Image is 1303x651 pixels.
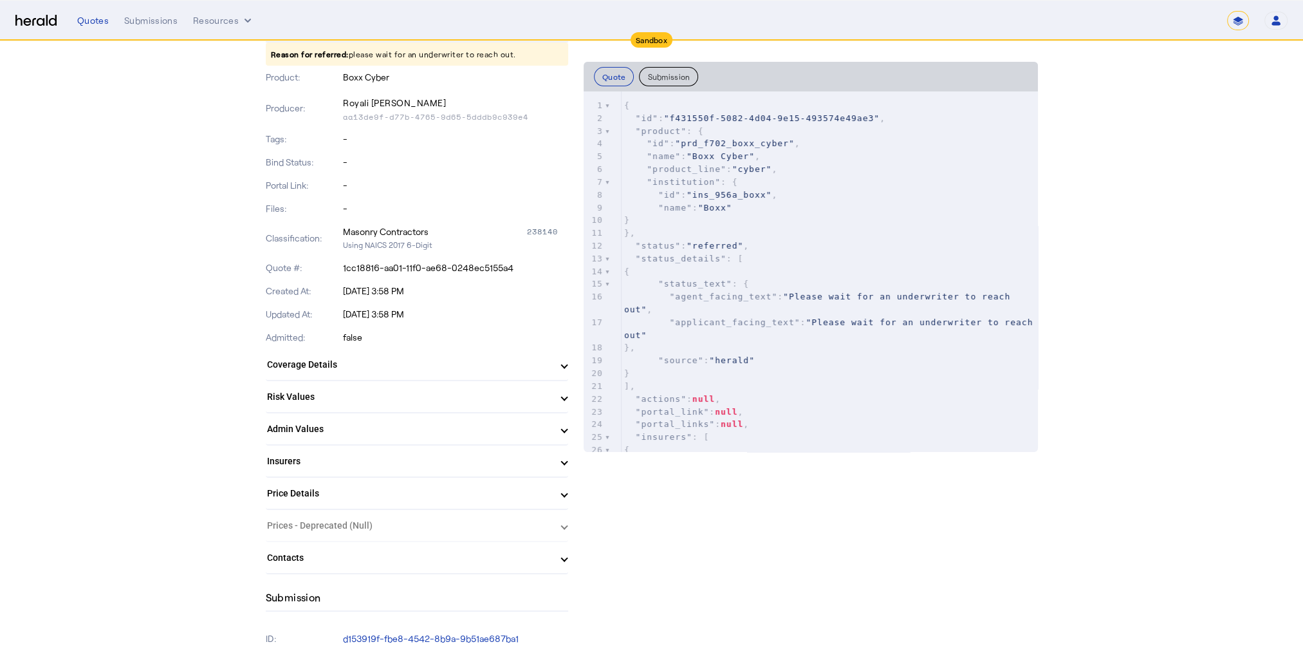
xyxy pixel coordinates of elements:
div: 19 [584,354,605,367]
p: [DATE] 3:58 PM [343,285,568,297]
p: Royali [PERSON_NAME] [343,94,568,112]
span: "product" [636,126,687,136]
div: 6 [584,163,605,176]
p: Boxx Cyber [343,71,568,84]
div: 14 [584,265,605,278]
div: 23 [584,406,605,419]
span: null [715,407,737,417]
span: "portal_links" [636,419,716,429]
button: Submission [639,67,698,86]
span: : { [624,279,749,288]
span: Reason for referred: [271,50,349,59]
span: "Boxx" [698,203,732,212]
p: Files: [266,202,341,215]
mat-panel-title: Risk Values [267,390,551,404]
p: please wait for an underwriter to reach out. [266,42,568,66]
div: 24 [584,418,605,431]
span: { [624,100,630,110]
p: d153919f-fbe8-4542-8b9a-9b51ae687ba1 [343,632,568,645]
span: "applicant_facing_text" [670,317,800,327]
mat-panel-title: Contacts [267,551,551,565]
p: Producer: [266,102,341,115]
span: : , [624,407,743,417]
span: : , [624,292,1016,314]
p: Admitted: [266,331,341,344]
span: } [624,215,630,225]
span: "name" [658,203,692,212]
span: : [624,355,755,365]
div: 3 [584,125,605,138]
mat-expansion-panel-header: Price Details [266,478,568,509]
p: - [343,179,568,192]
div: 13 [584,252,605,265]
span: "Please wait for an underwriter to reach out" [624,292,1016,314]
span: } [624,368,630,378]
div: 238140 [527,225,568,238]
img: Herald Logo [15,15,57,27]
p: - [343,133,568,146]
div: 2 [584,112,605,125]
div: 7 [584,176,605,189]
p: Quote #: [266,261,341,274]
p: Portal Link: [266,179,341,192]
span: "product_line" [647,164,726,174]
span: }, [624,343,636,352]
div: 17 [584,316,605,329]
span: "referred" [687,241,743,250]
p: aa13de9f-d77b-4765-9d65-5dddb9c939e4 [343,112,568,122]
span: "Boxx Cyber" [687,151,755,161]
span: : , [624,113,885,123]
button: Quote [594,67,634,86]
p: - [343,202,568,215]
span: : [624,203,732,212]
span: : { [624,126,704,136]
span: "name" [647,151,681,161]
span: : [ [624,254,743,263]
div: Sandbox [631,32,672,48]
span: "herald" [709,355,755,365]
mat-panel-title: Insurers [267,455,551,468]
span: { [624,445,630,455]
div: 12 [584,240,605,252]
p: Using NAICS 2017 6-Digit [343,238,568,251]
span: : , [624,164,777,174]
mat-expansion-panel-header: Admin Values [266,413,568,444]
span: "source" [658,355,704,365]
div: 11 [584,227,605,240]
div: Masonry Contractors [343,225,429,238]
span: : , [624,419,749,429]
div: Quotes [77,14,109,27]
p: - [343,156,568,169]
span: ], [624,381,636,391]
p: Classification: [266,232,341,245]
span: : [624,317,1039,340]
button: Resources dropdown menu [193,14,254,27]
p: false [343,331,568,344]
span: "ins_956a_boxx" [687,190,772,200]
div: Submissions [124,14,178,27]
span: "prd_f702_boxx_cyber" [675,138,794,148]
span: : , [624,394,721,404]
span: : , [624,138,800,148]
span: "actions" [636,394,687,404]
p: ID: [266,630,341,648]
span: "insurers" [636,432,692,442]
div: 18 [584,341,605,354]
mat-expansion-panel-header: Risk Values [266,381,568,412]
p: Tags: [266,133,341,146]
span: "id" [647,138,669,148]
span: "portal_link" [636,407,710,417]
span: "id" [636,113,658,123]
p: [DATE] 3:58 PM [343,308,568,321]
span: "Please wait for an underwriter to reach out" [624,317,1039,340]
div: 20 [584,367,605,380]
div: 8 [584,189,605,202]
span: : , [624,241,749,250]
p: Created At: [266,285,341,297]
span: "cyber" [732,164,772,174]
span: "institution" [647,177,721,187]
span: : , [624,151,761,161]
p: 1cc18816-aa01-11f0-ae68-0248ec5155a4 [343,261,568,274]
span: "status_text" [658,279,732,288]
span: "agent_facing_text" [670,292,778,301]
